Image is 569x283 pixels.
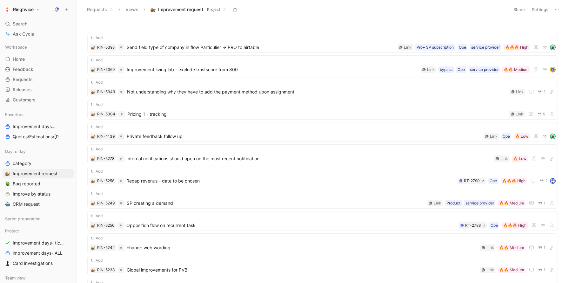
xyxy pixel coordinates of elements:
span: Global improvements for PVB [127,266,478,274]
span: Pricing 1 - tracking [127,110,507,118]
button: 🐌 [91,268,95,272]
img: avatar [551,67,555,72]
div: 🔥 Low [515,133,528,140]
span: Ask Cycle [13,30,34,38]
button: 🐌 [4,170,11,177]
span: 1 [544,201,546,205]
a: Add🐌RIN-4139Private feedback follow up🔥 LowOpeLinkavatar [87,122,558,142]
div: service provider [471,44,500,51]
button: 1 [537,266,547,273]
img: 🐌 [91,46,95,50]
a: Home [3,54,74,64]
img: 🐌 [91,202,95,205]
button: RingtwiceRingtwice [3,5,42,14]
div: RIN-5242 [97,245,115,251]
img: 🐌 [5,171,10,176]
div: Link [516,111,523,117]
span: Releases [13,86,32,93]
div: Sprint preparation [3,214,74,225]
button: Add [90,235,104,241]
div: Favorites [3,110,74,119]
div: Ope [490,178,497,184]
span: Workspace [5,44,27,50]
div: bypass [440,66,452,73]
div: Sprint preparation [3,214,74,224]
span: Internal notifications should open on the most recent notification [126,155,492,162]
div: Link [500,155,508,162]
div: Project [3,226,74,236]
span: 1 [544,246,546,250]
a: ♟️Card investigations [3,259,74,268]
a: Feedback [3,65,74,74]
img: ♟️ [5,261,10,266]
button: 🐌 [91,90,95,94]
a: Requests [3,75,74,84]
img: 🐌 [91,157,95,161]
a: Improvement days- tickets ready [3,238,74,248]
img: avatar [551,45,555,50]
div: RIN-5349 [97,89,115,95]
button: 2 [538,177,549,184]
div: Day to daycategory🐌Improvement request🪲Bug reportedImprove by status🤖CRM request [3,147,74,209]
button: 🤖 [4,200,11,208]
div: Product [446,200,460,206]
img: 🐌 [91,68,95,72]
div: RIN-5258 [97,178,114,184]
span: Favorites [5,111,23,118]
div: Link [434,200,441,206]
a: Add🐌RIN-5242change web wording🔥🔥 MediumLink1 [87,233,558,253]
a: Improve by status [3,189,74,199]
div: RIN-5369 [97,66,115,73]
img: 🐌 [91,135,95,139]
button: Share [511,5,528,14]
img: Ringtwice [4,6,10,13]
button: 🐌 [91,45,95,50]
span: Improvement living lab - exclude trustscore from 800 [127,66,418,73]
div: RIN-5238 [97,267,115,273]
a: Releases [3,85,74,94]
span: Private feedback follow up [127,133,481,140]
button: 1 [537,244,547,251]
div: 🔥🔥 Medium [499,245,524,251]
div: 🔥🔥 Medium [504,66,528,73]
button: 9 [536,111,547,118]
div: 🐌 [91,245,95,250]
div: RIN-4139 [97,133,115,140]
div: Day to day [3,147,74,156]
span: Quotes/Estimations/[PERSON_NAME] [13,134,63,140]
div: 🔥🔥🔥 High [503,222,526,229]
span: Project [207,6,220,13]
span: Not understanding why they have to add the payment method upon assignment [127,88,507,96]
button: Add [90,124,104,130]
button: 🐌 [91,67,95,72]
a: 🪲Bug reported [3,179,74,189]
span: 9 [543,112,546,116]
img: 🐌 [91,113,95,116]
img: avatar [551,179,555,183]
span: Day to day [5,148,25,155]
img: 🤖 [5,202,10,207]
div: Ope [491,222,498,229]
button: ♟️ [4,259,11,267]
span: Card investigations [13,260,53,266]
span: Home [13,56,25,62]
span: Improvement request [13,170,57,177]
button: 🐌 [91,156,95,161]
img: avatar [551,134,555,139]
a: Add🐌RIN-5369Improvement living lab - exclude trustscore from 800🔥🔥 Mediumservice providerOpebypas... [87,55,558,75]
span: Bug reported [13,181,40,187]
div: RIN-5256 [97,222,114,229]
button: Add [90,57,104,63]
div: 🐌 [91,134,95,139]
a: Add🐌RIN-5258Recap revenus - date to be chosen🔥🔥🔥 HighOpeRT-27902avatar [87,167,558,186]
span: Feedback [13,66,33,72]
div: 🔥🔥🔥 High [505,44,528,51]
button: 2 [536,88,547,95]
span: 2 [543,90,546,94]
